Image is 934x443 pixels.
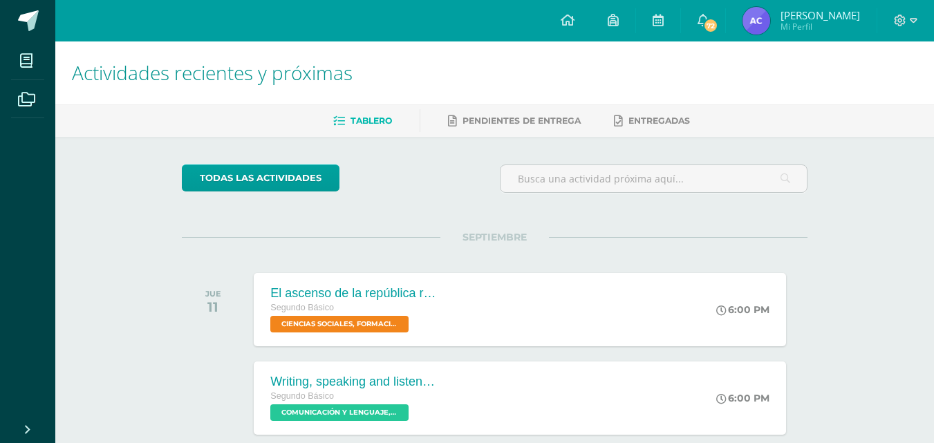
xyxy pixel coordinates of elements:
a: Pendientes de entrega [448,110,581,132]
div: 6:00 PM [716,392,769,404]
div: 11 [205,299,221,315]
a: todas las Actividades [182,164,339,191]
span: SEPTIEMBRE [440,231,549,243]
span: CIENCIAS SOCIALES, FORMACIÓN CIUDADANA E INTERCULTURALIDAD 'Sección B' [270,316,409,332]
a: Entregadas [614,110,690,132]
span: Actividades recientes y próximas [72,59,353,86]
span: Segundo Básico [270,303,334,312]
span: Entregadas [628,115,690,126]
span: 72 [703,18,718,33]
input: Busca una actividad próxima aquí... [501,165,807,192]
span: Segundo Básico [270,391,334,401]
div: Writing, speaking and listening. [270,375,436,389]
div: JUE [205,289,221,299]
span: Tablero [351,115,392,126]
a: Tablero [333,110,392,132]
span: COMUNICACIÓN Y LENGUAJE, IDIOMA EXTRANJERO 'Sección B' [270,404,409,421]
span: Mi Perfil [781,21,860,32]
div: 6:00 PM [716,303,769,316]
div: El ascenso de la república romana [270,286,436,301]
span: Pendientes de entrega [463,115,581,126]
img: 4157c1b954b831b2028cfbf3d7a854d7.png [742,7,770,35]
span: [PERSON_NAME] [781,8,860,22]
